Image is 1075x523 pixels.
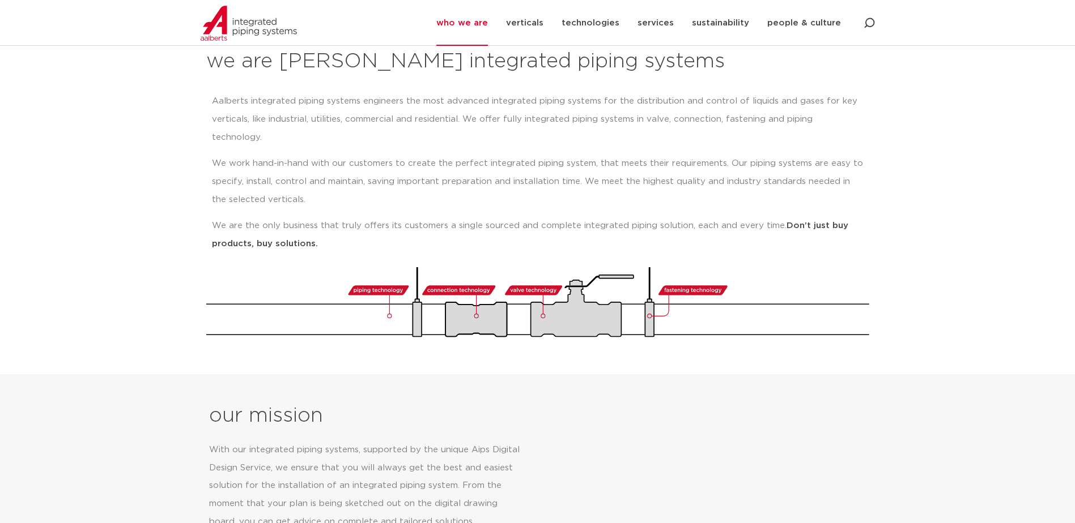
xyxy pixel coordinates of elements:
[209,402,542,430] h2: our mission
[212,92,864,147] p: Aalberts integrated piping systems engineers the most advanced integrated piping systems for the ...
[206,48,869,75] h2: we are [PERSON_NAME] integrated piping systems
[212,217,864,253] p: We are the only business that truly offers its customers a single sourced and complete integrated...
[212,155,864,209] p: We work hand-in-hand with our customers to create the perfect integrated piping system, that meet...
